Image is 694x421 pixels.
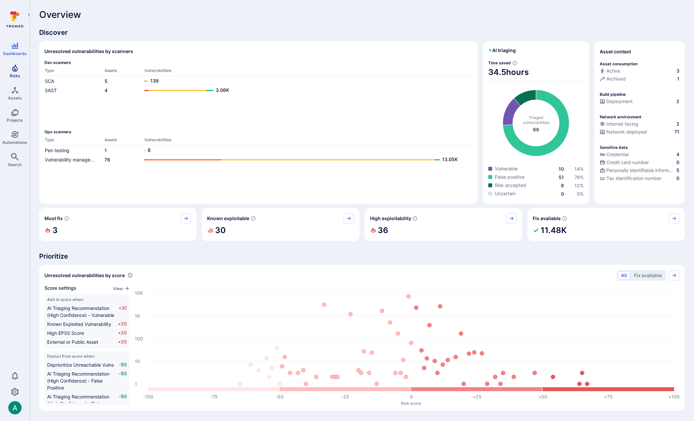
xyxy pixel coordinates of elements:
text: +50 [538,394,547,399]
span: 0 [676,159,679,166]
a: 4 [105,88,108,93]
div: Evidence that an asset is internet facing [600,121,679,129]
p: Build pipeline [600,92,626,97]
text: -75 [210,394,218,399]
span: 2 [676,98,679,105]
span: AI Triaging Recommendation (High Confidence) - False Positive [47,371,110,391]
span: 10 [559,166,564,172]
span: High exploitability [370,215,411,222]
span: Add to score when: [47,297,127,302]
div: Fix available [527,208,685,241]
span: 74 % [575,174,584,180]
span: AI Triaging Recommendation (High Confidence) - Risk Accepted [47,394,110,413]
a: 1 [105,148,107,153]
a: 139 [144,77,466,85]
h2: 3 [52,224,58,237]
span: Dev scanners [44,60,472,65]
div: Network deployed [600,129,647,135]
span: Discover [39,28,685,37]
span: Deduct from score when: [47,354,127,359]
div: Commits seen in the last 180 days [600,68,679,76]
div: Evidence indicative of processing credit card numbers [600,159,679,167]
text: +25 [473,394,482,399]
span: 4 [676,151,679,158]
span: Risks [10,73,20,78]
span: High EPSS Score [47,330,84,336]
span: Score settings [44,285,76,292]
div: Number of vulnerabilities in status 'Open' 'Triaged' and 'In process' grouped by score [127,272,133,279]
h2: Unresolved vulnerabilities by scanners [44,48,133,55]
a: Personally identifiable information (PII)5 [600,167,679,174]
button: Expand navigation menu [25,11,33,19]
button: Fix available [631,271,665,279]
text: +100 [668,394,680,399]
text: 3.06K [216,87,229,93]
div: Active [600,68,620,74]
text: -25 [341,394,349,399]
text: -50 [275,394,283,399]
span: +20 [118,338,127,345]
span: Fix available [533,215,561,222]
span: Time saved [488,60,511,65]
div: Arjan Dehar [8,401,22,414]
span: Assets [8,95,22,100]
a: Vulnerability management [45,157,101,162]
span: Deprioritize Unreachable Vulns [47,362,114,368]
a: Network deployed71 [600,129,679,135]
a: 0 [561,191,564,197]
span: Personally identifiable information (PII) [606,167,675,174]
div: Tax identification number [600,175,661,182]
text: Risk score [401,400,421,405]
a: Pen testing [45,148,69,153]
th: Type [44,68,104,76]
span: Credential [606,151,629,158]
span: Unresolved vulnerabilities by score [44,272,125,279]
i: Expand navigation menu [27,12,31,18]
span: Ops scanners [44,129,472,134]
th: Type [44,137,104,145]
span: -50 [118,393,127,414]
div: Evidence indicative of handling user or service credentials [600,151,679,159]
svg: EPSS score ≥ 0.7 [412,216,418,221]
span: Asset context [600,48,631,55]
a: 3.06K [144,87,466,94]
th: Assets [104,68,144,76]
svg: Confirmed exploitable by KEV [251,216,256,221]
a: Credit card number0 [600,159,679,166]
text: 10K [135,290,143,295]
span: Overview [39,9,81,20]
span: External or Public Asset [47,339,98,345]
a: Tax identification number0 [600,175,679,182]
span: -50 [118,370,127,391]
span: 8 [561,183,564,188]
span: 12 % [575,183,584,188]
svg: Vulnerabilities with fix available [562,216,567,221]
a: Active3 [600,68,679,74]
span: Triaged vulnerabilities [523,115,549,125]
span: Search [8,162,22,167]
span: Tax identification number [606,175,661,182]
div: Archived [600,76,626,82]
span: Network deployed [606,129,647,135]
span: +20 [118,330,127,336]
div: Evidence indicative of processing tax identification numbers [600,175,679,183]
th: Vulnerabilities [144,68,472,76]
svg: Estimated based on an average time of 30 mins needed to triage each vulnerability [512,60,517,66]
span: Archived [606,76,626,82]
p: Asset consumption [600,61,638,66]
a: 51 [559,174,564,180]
span: Projects [7,118,23,123]
a: 76 [105,157,110,162]
a: Deployment2 [600,98,679,105]
th: Vulnerabilities [144,137,472,145]
div: Credential [600,151,629,158]
a: Archived1 [600,76,679,82]
div: Known exploitable [202,208,359,241]
div: Code repository is archived [600,76,679,84]
span: 1 [677,76,679,82]
h2: 36 [378,224,388,237]
img: ACg8ocLSa5mPYBaXNx3eFu_EmspyJX0laNWN7cXOFirfQ7srZveEpg=s96-c [8,401,22,414]
span: 71 [674,129,679,135]
span: Prioritize [39,252,685,261]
